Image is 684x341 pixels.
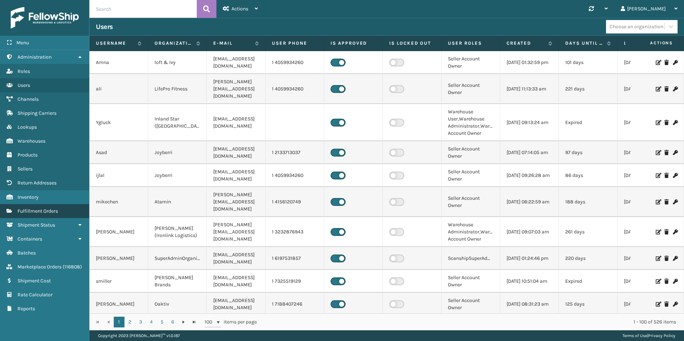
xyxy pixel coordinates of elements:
[96,40,134,46] label: Username
[207,293,265,316] td: [EMAIL_ADDRESS][DOMAIN_NAME]
[441,217,500,247] td: Warehouse Administrator,Warehouse Account Owner
[148,270,207,293] td: [PERSON_NAME] Brands
[135,317,146,327] a: 3
[673,199,677,204] i: Change Password
[673,256,677,261] i: Change Password
[673,229,677,234] i: Change Password
[89,293,148,316] td: [PERSON_NAME]
[673,279,677,284] i: Change Password
[265,51,324,74] td: 1 4059934260
[191,319,197,325] span: Go to the last page
[448,40,493,46] label: User Roles
[207,164,265,187] td: [EMAIL_ADDRESS][DOMAIN_NAME]
[664,120,669,125] i: Delete
[265,74,324,104] td: 1 4059934260
[656,120,660,125] i: Edit
[673,150,677,155] i: Change Password
[63,264,82,270] span: ( 116808 )
[500,187,559,217] td: [DATE] 06:22:59 am
[148,51,207,74] td: loft & Ivy
[18,194,39,200] span: Inventory
[656,150,660,155] i: Edit
[617,104,676,141] td: [DATE] 05:12:54 pm
[18,278,51,284] span: Shipment Cost
[559,270,617,293] td: Expired
[673,302,677,307] i: Change Password
[265,141,324,164] td: 1 2133713037
[673,173,677,178] i: Change Password
[389,40,435,46] label: Is Locked Out
[559,141,617,164] td: 97 days
[664,150,669,155] i: Delete
[98,330,180,341] p: Copyright 2023 [PERSON_NAME]™ v 1.0.187
[664,87,669,92] i: Delete
[441,187,500,217] td: Seller Account Owner
[148,141,207,164] td: Joyberri
[155,40,193,46] label: Organization
[500,164,559,187] td: [DATE] 09:26:28 am
[18,236,42,242] span: Containers
[207,247,265,270] td: [EMAIL_ADDRESS][DOMAIN_NAME]
[157,317,167,327] a: 5
[96,23,113,31] h3: Users
[18,208,58,214] span: Fulfillment Orders
[624,40,662,46] label: Last Seen
[559,74,617,104] td: 221 days
[610,23,663,30] div: Choose an organization
[207,51,265,74] td: [EMAIL_ADDRESS][DOMAIN_NAME]
[500,74,559,104] td: [DATE] 11:13:33 am
[18,68,30,74] span: Roles
[89,187,148,217] td: mikechen
[656,302,660,307] i: Edit
[664,302,669,307] i: Delete
[89,247,148,270] td: [PERSON_NAME]
[207,141,265,164] td: [EMAIL_ADDRESS][DOMAIN_NAME]
[18,306,35,312] span: Reports
[617,270,676,293] td: [DATE] 10:21:44 am
[622,333,647,338] a: Terms of Use
[272,40,317,46] label: User phone
[148,74,207,104] td: LifePro Fitness
[167,317,178,327] a: 6
[18,180,57,186] span: Return Addresses
[181,319,186,325] span: Go to the next page
[500,51,559,74] td: [DATE] 01:32:59 pm
[18,138,45,144] span: Warehouses
[500,270,559,293] td: [DATE] 10:51:04 am
[622,330,675,341] div: |
[559,217,617,247] td: 261 days
[89,104,148,141] td: Ygluck
[617,51,676,74] td: [DATE] 05:35:13 am
[207,270,265,293] td: [EMAIL_ADDRESS][DOMAIN_NAME]
[656,256,660,261] i: Edit
[664,229,669,234] i: Delete
[265,247,324,270] td: 1 6197531857
[148,247,207,270] td: SuperAdminOrganization
[559,247,617,270] td: 220 days
[89,217,148,247] td: [PERSON_NAME]
[148,217,207,247] td: [PERSON_NAME] (Ironlink Logistics)
[18,250,36,256] span: Batches
[18,222,55,228] span: Shipment Status
[205,318,215,326] span: 100
[617,293,676,316] td: [DATE] 04:07:02 pm
[617,217,676,247] td: [DATE] 11:06:24 am
[559,164,617,187] td: 86 days
[500,217,559,247] td: [DATE] 09:07:03 am
[441,74,500,104] td: Seller Account Owner
[500,293,559,316] td: [DATE] 08:31:23 am
[441,104,500,141] td: Warehouse User,Warehouse Administrator,Warehouse Account Owner
[265,293,324,316] td: 1 7188407246
[11,7,79,29] img: logo
[617,74,676,104] td: [DATE] 11:04:24 am
[664,199,669,204] i: Delete
[267,318,676,326] div: 1 - 100 of 526 items
[207,217,265,247] td: [PERSON_NAME][EMAIL_ADDRESS][DOMAIN_NAME]
[207,74,265,104] td: [PERSON_NAME][EMAIL_ADDRESS][DOMAIN_NAME]
[500,247,559,270] td: [DATE] 01:24:46 pm
[89,74,148,104] td: ali
[265,217,324,247] td: 1 3232876943
[148,164,207,187] td: Joyberri
[617,164,676,187] td: [DATE] 04:07:02 pm
[16,40,29,46] span: Menu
